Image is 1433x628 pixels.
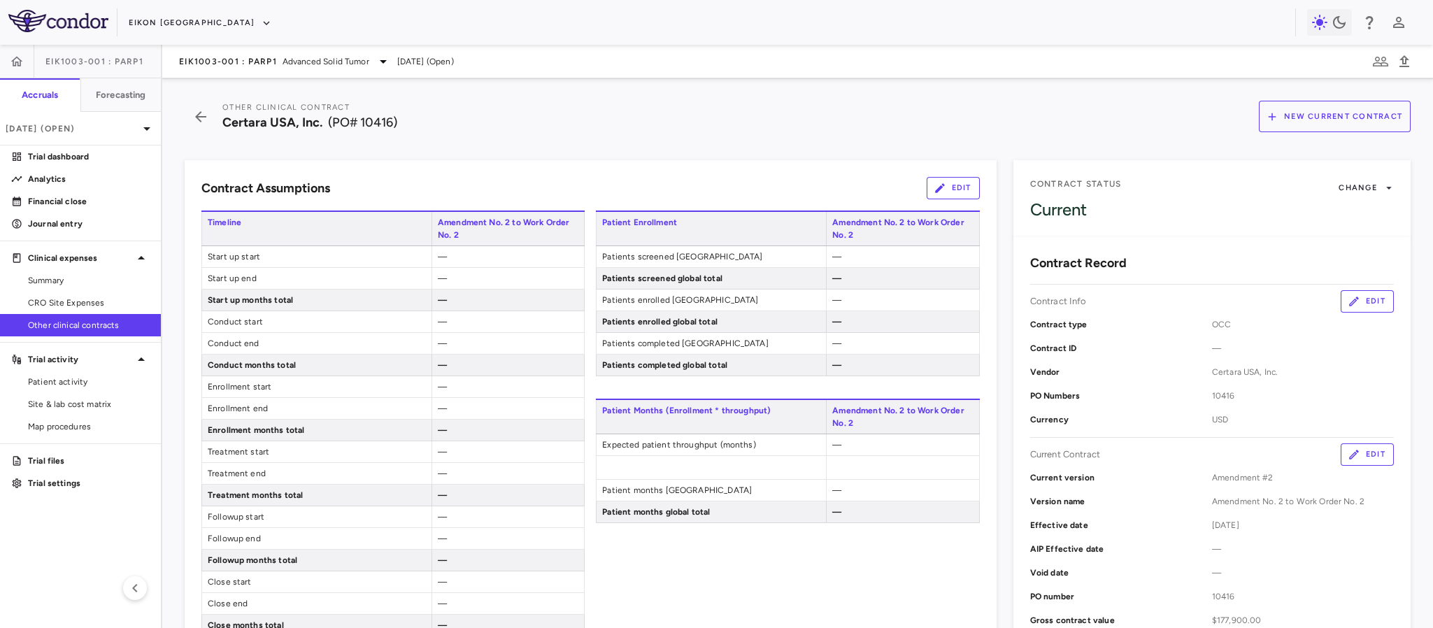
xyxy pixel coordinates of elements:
[201,212,432,245] span: Timeline
[28,274,150,287] span: Summary
[832,338,841,348] span: —
[438,555,447,565] span: —
[28,420,150,433] span: Map procedures
[1030,413,1212,426] p: Currency
[438,512,447,522] span: —
[597,434,826,455] span: Expected patient throughput (months)
[1030,543,1212,555] p: AIP Effective date
[597,268,826,289] span: Patients screened global total
[1030,471,1212,484] p: Current version
[1030,614,1212,627] p: Gross contract value
[1341,290,1394,313] button: Edit
[438,577,447,587] span: —
[927,177,980,199] button: Edit
[28,353,133,366] p: Trial activity
[1030,366,1212,378] p: Vendor
[832,440,841,450] span: —
[96,89,146,101] h6: Forecasting
[1030,318,1212,331] p: Contract type
[28,319,150,331] span: Other clinical contracts
[8,10,108,32] img: logo-full-SnFGN8VE.png
[28,195,150,208] p: Financial close
[28,477,150,490] p: Trial settings
[1212,614,1394,627] span: $177,900.00
[28,217,150,230] p: Journal entry
[202,376,432,397] span: Enrollment start
[1030,519,1212,531] p: Effective date
[438,382,447,392] span: —
[6,122,138,135] p: [DATE] (Open)
[438,338,447,348] span: —
[1030,178,1122,190] span: Contract Status
[438,534,447,543] span: —
[202,463,432,484] span: Treatment end
[1212,413,1394,426] span: USD
[222,103,350,112] span: Other Clinical Contract
[438,447,447,457] span: —
[202,311,432,332] span: Conduct start
[826,212,979,245] span: Amendment No. 2 to Work Order No. 2
[201,179,330,198] h6: Contract Assumptions
[597,290,826,311] span: Patients enrolled [GEOGRAPHIC_DATA]
[832,360,841,370] span: —
[1212,318,1394,331] span: OCC
[1030,254,1127,273] h6: Contract Record
[438,317,447,327] span: —
[1212,495,1394,508] span: Amendment No. 2 to Work Order No. 2
[28,150,150,163] p: Trial dashboard
[1030,390,1212,402] p: PO Numbers
[1030,199,1394,220] div: Current
[832,507,841,517] span: —
[1212,390,1394,402] span: 10416
[222,115,322,130] span: Certara USA, Inc.
[1212,471,1394,484] span: Amendment #2
[129,12,271,34] button: Eikon [GEOGRAPHIC_DATA]
[283,55,369,68] span: Advanced Solid Tumor
[202,441,432,462] span: Treatment start
[1030,295,1087,308] p: Contract Info
[202,398,432,419] span: Enrollment end
[832,252,841,262] span: —
[832,273,841,283] span: —
[202,571,432,592] span: Close start
[202,420,432,441] span: Enrollment months total
[597,501,826,522] span: Patient months global total
[202,333,432,354] span: Conduct end
[832,317,841,327] span: —
[22,89,58,101] h6: Accruals
[1030,566,1212,579] p: Void date
[202,485,432,506] span: Treatment months total
[45,56,143,67] span: EIK1003-001 : PARP1
[597,480,826,501] span: Patient months [GEOGRAPHIC_DATA]
[1212,342,1394,355] span: —
[28,398,150,411] span: Site & lab cost matrix
[1212,366,1394,378] span: Certara USA, Inc.
[432,212,585,245] span: Amendment No. 2 to Work Order No. 2
[438,404,447,413] span: —
[28,297,150,309] span: CRO Site Expenses
[832,485,841,495] span: —
[438,295,447,305] span: —
[438,273,447,283] span: —
[596,400,826,434] span: Patient Months (Enrollment * throughput)
[202,506,432,527] span: Followup start
[597,355,826,376] span: Patients completed global total
[1212,590,1394,603] span: 10416
[438,360,447,370] span: —
[1030,590,1212,603] p: PO number
[202,593,432,614] span: Close end
[202,290,432,311] span: Start up months total
[832,295,841,305] span: —
[28,173,150,185] p: Analytics
[1212,519,1394,531] span: [DATE]
[202,528,432,549] span: Followup end
[1030,342,1212,355] p: Contract ID
[1259,101,1411,132] button: New Current Contract
[1030,448,1100,461] p: Current Contract
[397,55,454,68] span: [DATE] (Open)
[438,252,447,262] span: —
[28,455,150,467] p: Trial files
[438,490,447,500] span: —
[1212,566,1394,579] span: —
[1341,443,1394,466] button: Edit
